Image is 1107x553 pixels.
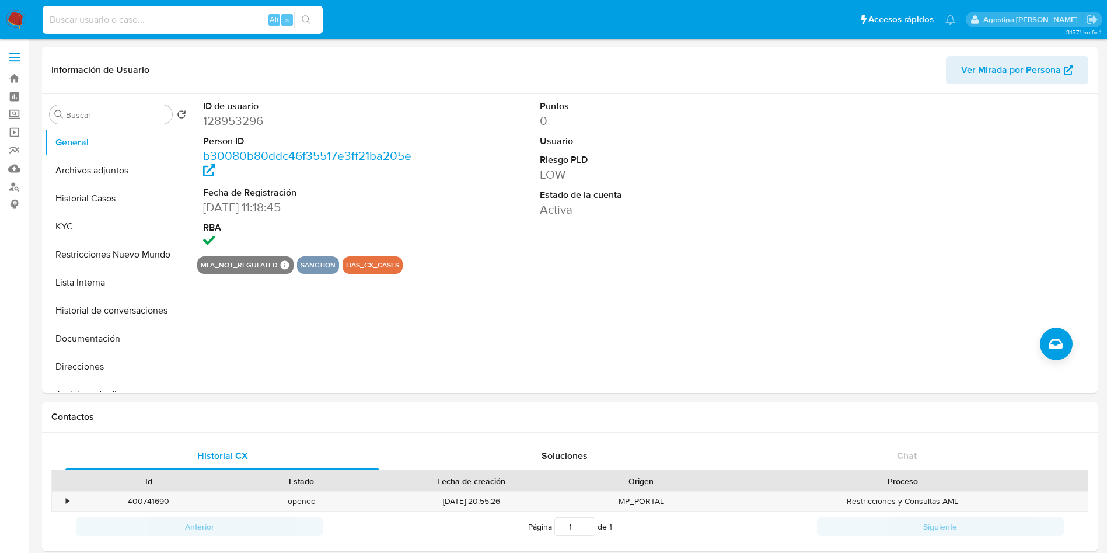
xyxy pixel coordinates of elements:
button: Anticipos de dinero [45,381,191,409]
dd: 128953296 [203,113,416,129]
dt: Riesgo PLD [540,154,753,166]
span: Soluciones [542,449,588,462]
button: KYC [45,213,191,241]
button: search-icon [294,12,318,28]
dt: Fecha de Registración [203,186,416,199]
div: 400741690 [72,492,225,511]
button: Direcciones [45,353,191,381]
button: has_cx_cases [346,263,399,267]
span: Historial CX [197,449,248,462]
a: Notificaciones [945,15,955,25]
span: Página de [528,517,612,536]
span: Accesos rápidos [868,13,934,26]
button: Volver al orden por defecto [177,110,186,123]
button: Historial de conversaciones [45,297,191,325]
dt: RBA [203,221,416,234]
button: Restricciones Nuevo Mundo [45,241,191,269]
a: b30080b80ddc46f35517e3ff21ba205e [203,147,411,180]
div: MP_PORTAL [565,492,718,511]
dt: Person ID [203,135,416,148]
input: Buscar [66,110,167,120]
h1: Información de Usuario [51,64,149,76]
input: Buscar usuario o caso... [43,12,323,27]
span: Alt [270,14,279,25]
button: General [45,128,191,156]
dd: 0 [540,113,753,129]
button: Historial Casos [45,185,191,213]
h1: Contactos [51,411,1088,423]
dd: LOW [540,166,753,183]
div: Estado [233,475,370,487]
button: Ver Mirada por Persona [946,56,1088,84]
dd: [DATE] 11:18:45 [203,199,416,215]
span: Ver Mirada por Persona [961,56,1061,84]
dt: Usuario [540,135,753,148]
p: agostina.faruolo@mercadolibre.com [983,14,1082,25]
button: sanction [301,263,336,267]
dt: Estado de la cuenta [540,189,753,201]
button: Documentación [45,325,191,353]
div: Id [81,475,217,487]
button: Anterior [76,517,323,536]
div: opened [225,492,378,511]
div: • [66,496,69,507]
button: Lista Interna [45,269,191,297]
div: Proceso [726,475,1080,487]
div: Restricciones y Consultas AML [718,492,1088,511]
span: s [285,14,289,25]
div: Fecha de creación [386,475,557,487]
span: Chat [897,449,917,462]
div: [DATE] 20:55:26 [378,492,565,511]
button: Archivos adjuntos [45,156,191,185]
button: Buscar [54,110,64,119]
span: 1 [609,521,612,533]
dt: Puntos [540,100,753,113]
dd: Activa [540,201,753,218]
div: Origen [573,475,710,487]
a: Salir [1086,13,1098,26]
dt: ID de usuario [203,100,416,113]
button: Siguiente [817,517,1064,536]
button: mla_not_regulated [201,263,278,267]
